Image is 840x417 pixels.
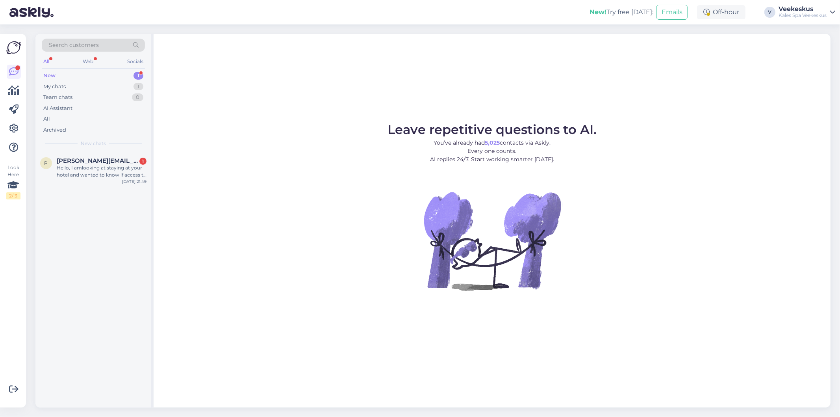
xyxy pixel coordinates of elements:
div: Team chats [43,93,72,101]
div: New [43,72,56,80]
div: Off-hour [697,5,745,19]
div: 0 [132,93,143,101]
span: paigelisae@yahoo.com [57,157,139,164]
div: V [764,7,775,18]
b: New! [590,8,606,16]
div: Look Here [6,164,20,199]
div: Archived [43,126,66,134]
p: You’ve already had contacts via Askly. Every one counts. AI replies 24/7. Start working smarter [... [388,139,597,164]
div: All [43,115,50,123]
div: All [42,56,51,67]
div: Kales Spa Veekeskus [779,12,827,19]
div: 2 / 3 [6,192,20,199]
span: New chats [81,140,106,147]
div: My chats [43,83,66,91]
div: 1 [134,72,143,80]
div: AI Assistant [43,104,72,112]
span: p [45,160,48,166]
div: 1 [139,158,146,165]
a: VeekeskusKales Spa Veekeskus [779,6,835,19]
button: Emails [656,5,688,20]
img: No Chat active [421,170,563,312]
div: Socials [126,56,145,67]
div: Web [82,56,95,67]
span: Search customers [49,41,99,49]
b: 5,025 [485,139,500,146]
div: Veekeskus [779,6,827,12]
div: Hello, I amlooking at staying at your hotel and wanted to know if access to the water park and al... [57,164,146,179]
img: Askly Logo [6,40,21,55]
div: Try free [DATE]: [590,7,653,17]
div: [DATE] 21:49 [122,179,146,184]
div: 1 [134,83,143,91]
span: Leave repetitive questions to AI. [388,122,597,137]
